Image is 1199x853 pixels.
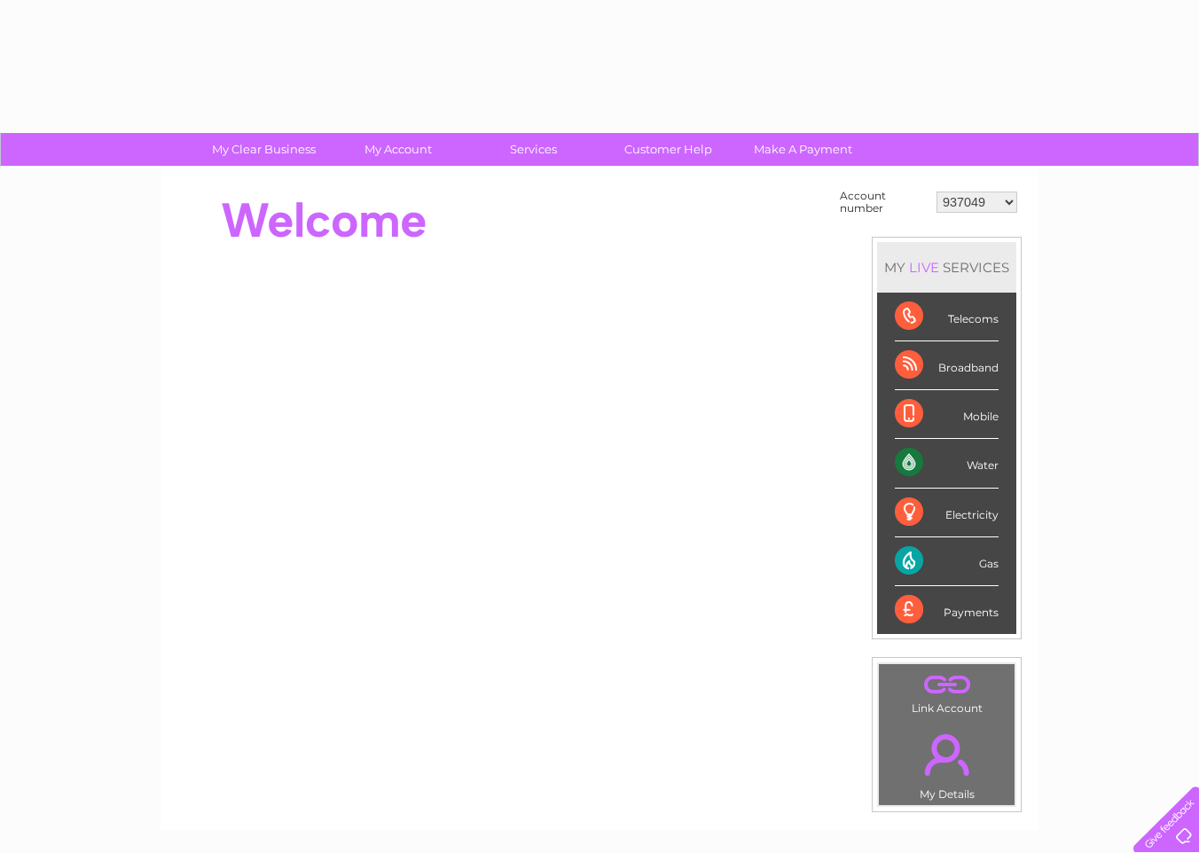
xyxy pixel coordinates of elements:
div: Electricity [895,489,999,537]
a: Services [460,133,607,166]
div: Broadband [895,341,999,390]
a: My Clear Business [191,133,337,166]
div: Water [895,439,999,488]
a: . [883,724,1010,786]
div: Telecoms [895,293,999,341]
div: LIVE [905,259,943,276]
td: Link Account [878,663,1015,719]
a: . [883,669,1010,700]
a: My Account [325,133,472,166]
td: Account number [835,185,932,219]
td: My Details [878,719,1015,806]
div: MY SERVICES [877,242,1016,293]
div: Gas [895,537,999,586]
a: Make A Payment [730,133,876,166]
a: Customer Help [595,133,741,166]
div: Mobile [895,390,999,439]
div: Payments [895,586,999,634]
